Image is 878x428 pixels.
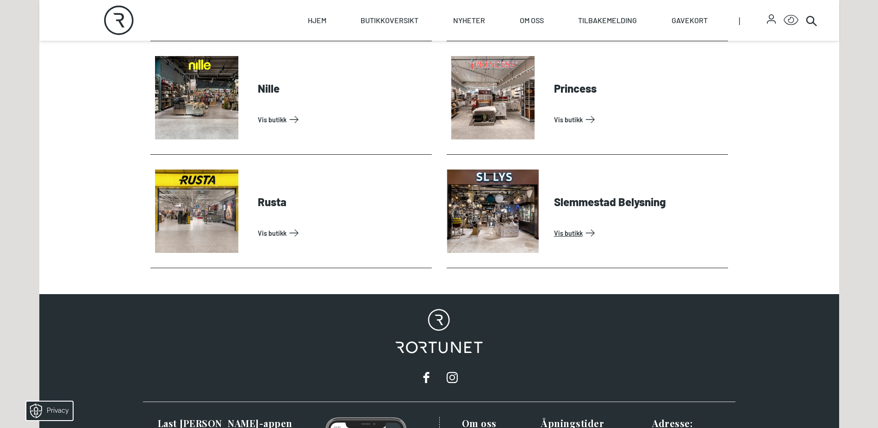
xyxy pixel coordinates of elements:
[554,112,724,127] a: Vis Butikk: Princess
[417,368,436,387] a: facebook
[9,398,85,423] iframe: Manage Preferences
[258,226,428,240] a: Vis Butikk: Rusta
[443,368,461,387] a: instagram
[784,13,798,28] button: Open Accessibility Menu
[258,112,428,127] a: Vis Butikk: Nille
[554,226,724,240] a: Vis Butikk: Slemmestad Belysning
